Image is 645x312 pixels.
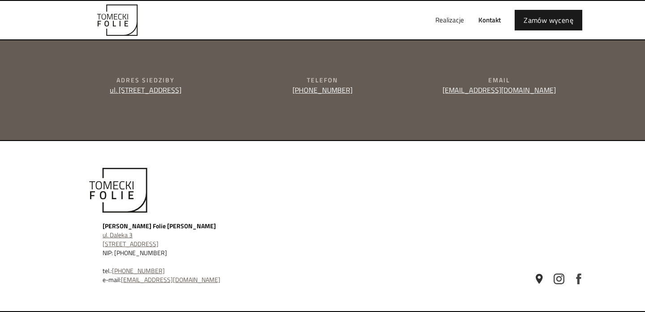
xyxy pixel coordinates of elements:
[471,6,508,34] a: Kontakt
[121,275,220,284] a: [EMAIL_ADDRESS][DOMAIN_NAME]
[414,76,584,85] div: Email
[103,221,216,231] strong: [PERSON_NAME] Folie [PERSON_NAME]
[103,222,372,284] div: NIP: [PHONE_NUMBER] tel.: e-mail:
[515,10,582,30] a: Zamów wycenę
[428,6,471,34] a: Realizacje
[103,230,159,248] a: ul. Daleka 3[STREET_ADDRESS]
[292,85,353,95] a: [PHONE_NUMBER]
[238,76,408,85] div: Telefon
[112,266,165,275] a: [PHONE_NUMBER]
[110,85,181,95] a: ul. [STREET_ADDRESS]
[443,85,556,95] a: [EMAIL_ADDRESS][DOMAIN_NAME]
[61,76,231,85] div: Adres siedziby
